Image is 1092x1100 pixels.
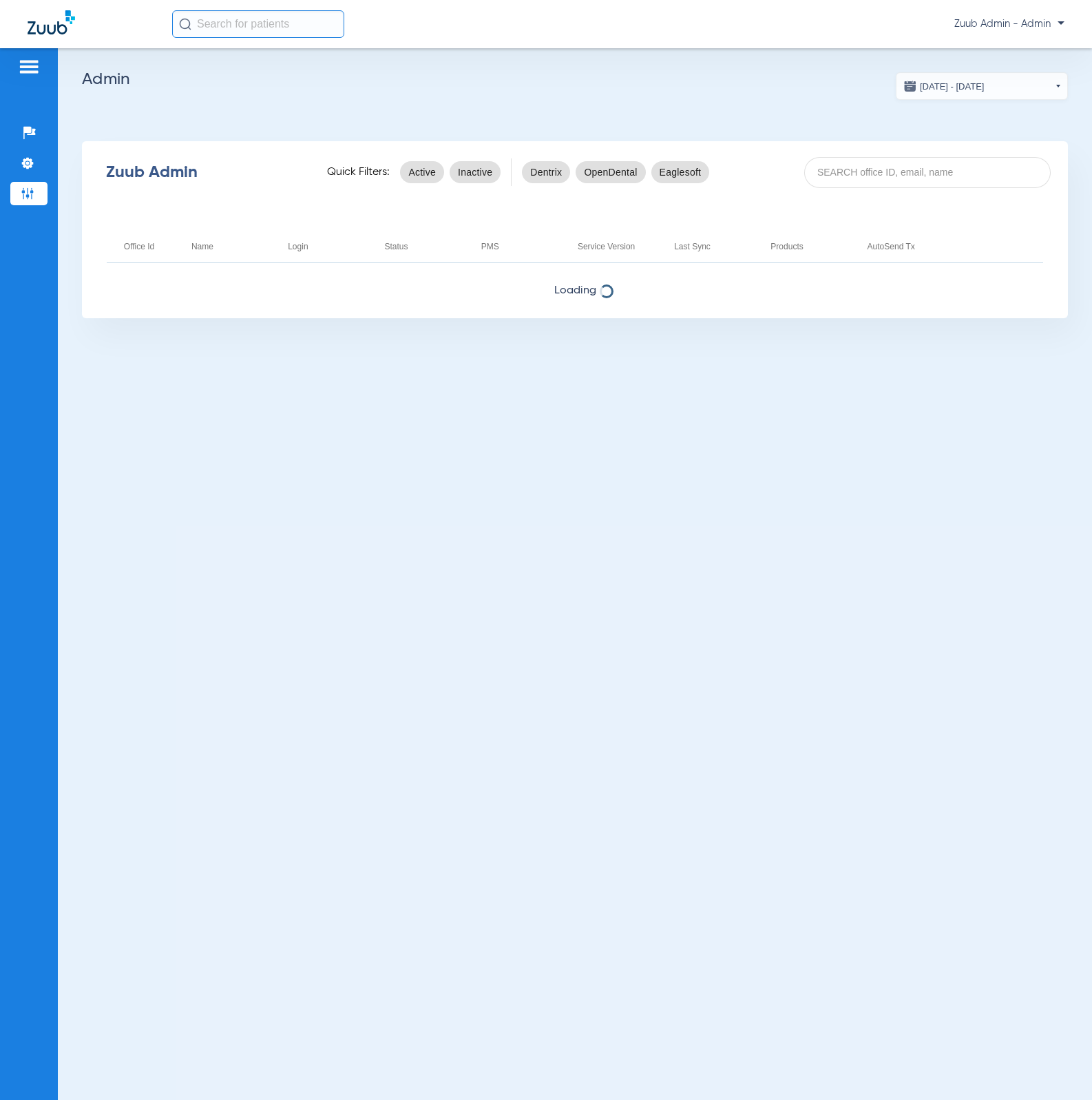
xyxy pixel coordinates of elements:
div: Name [191,239,271,254]
span: Zuub Admin - Admin [954,17,1064,31]
span: Loading [82,284,1068,298]
span: OpenDental [584,165,637,179]
div: AutoSend Tx [868,239,947,254]
div: Login [288,239,308,254]
div: AutoSend Tx [868,239,915,254]
span: Inactive [458,165,492,179]
img: Search Icon [179,18,191,30]
mat-chip-listbox: pms-filters [522,158,709,186]
span: Dentrix [530,165,562,179]
div: Products [770,239,803,254]
div: Service Version [578,239,635,254]
div: PMS [481,239,560,254]
button: [DATE] - [DATE] [896,72,1068,100]
div: Office Id [124,239,154,254]
div: Last Sync [674,239,753,254]
div: Status [384,239,463,254]
div: PMS [481,239,499,254]
div: Name [191,239,213,254]
div: Status [384,239,408,254]
div: Zuub Admin [106,165,303,179]
span: Active [408,165,436,179]
div: Products [770,239,850,254]
span: Eaglesoft [660,165,702,179]
input: Search for patients [172,10,344,38]
h2: Admin [82,72,1068,86]
img: Zuub Logo [28,10,75,34]
div: Login [288,239,367,254]
img: date.svg [903,79,917,93]
div: Service Version [578,239,657,254]
mat-chip-listbox: status-filters [400,158,501,186]
input: SEARCH office ID, email, name [804,157,1051,188]
div: Office Id [124,239,174,254]
img: hamburger-icon [18,59,40,75]
span: Quick Filters: [327,165,390,179]
div: Last Sync [674,239,711,254]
